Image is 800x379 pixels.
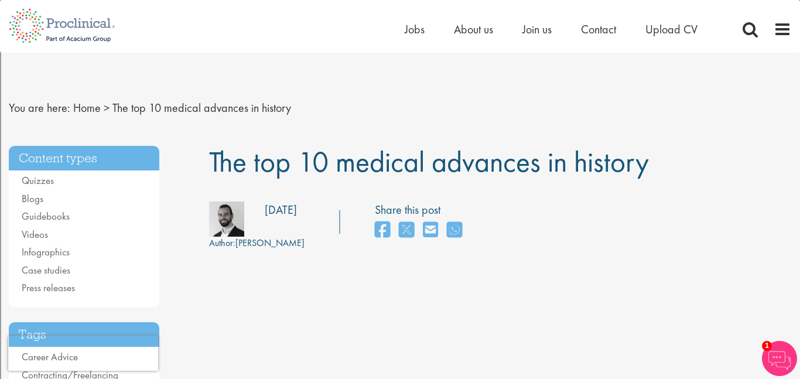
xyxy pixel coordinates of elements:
a: Jobs [405,22,425,37]
span: 1 [762,341,772,351]
a: Contact [581,22,616,37]
img: Chatbot [762,341,797,376]
a: Upload CV [645,22,698,37]
a: Join us [522,22,552,37]
a: About us [454,22,493,37]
